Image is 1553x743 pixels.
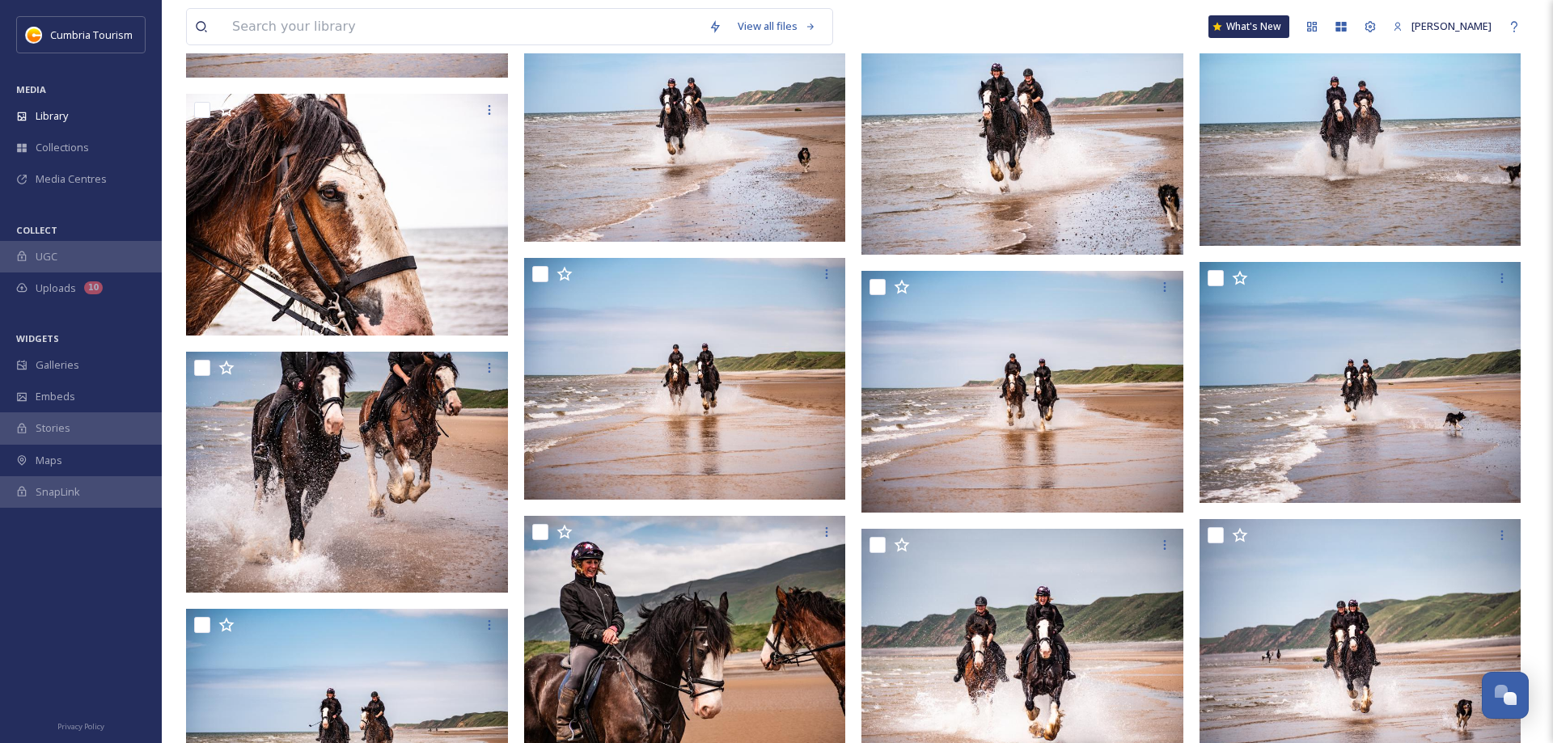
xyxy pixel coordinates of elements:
img: Silecroft Cumbrian Heavy Horses 16.jpg [524,1,846,243]
span: UGC [36,249,57,264]
button: Open Chat [1482,672,1529,719]
span: Privacy Policy [57,721,104,732]
span: Stories [36,420,70,436]
a: [PERSON_NAME] [1385,11,1500,42]
span: MEDIA [16,83,46,95]
span: Media Centres [36,171,107,187]
span: Uploads [36,281,76,296]
img: Silecroft Cumbrian Heavy Horses 17.jpg [861,14,1183,255]
span: [PERSON_NAME] [1411,19,1492,33]
span: COLLECT [16,224,57,236]
span: Cumbria Tourism [50,27,133,42]
span: WIDGETS [16,332,59,344]
img: Silecroft Cumbrian Heavy Horses 14.jpg [186,94,508,336]
span: Embeds [36,389,75,404]
span: Maps [36,453,62,468]
img: Silecroft Cumbrian Heavy Horses 20.jpg [524,258,846,500]
span: Galleries [36,357,79,373]
img: Silecroft Cumbrian Heavy Horses 15.jpg [1200,4,1521,246]
a: What's New [1208,15,1289,38]
a: Privacy Policy [57,716,104,735]
img: Silecroft Cumbrian Heavy Horses 18.jpg [1200,262,1521,504]
a: View all files [730,11,824,42]
img: Silecroft Cumbrian Heavy Horses 19.jpg [186,352,508,593]
div: 10 [84,281,103,294]
img: images.jpg [26,27,42,43]
span: SnapLink [36,484,80,500]
input: Search your library [224,9,700,44]
img: Silecroft Cumbrian Heavy Horses 21.jpg [861,271,1183,513]
span: Collections [36,140,89,155]
span: Library [36,108,68,124]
